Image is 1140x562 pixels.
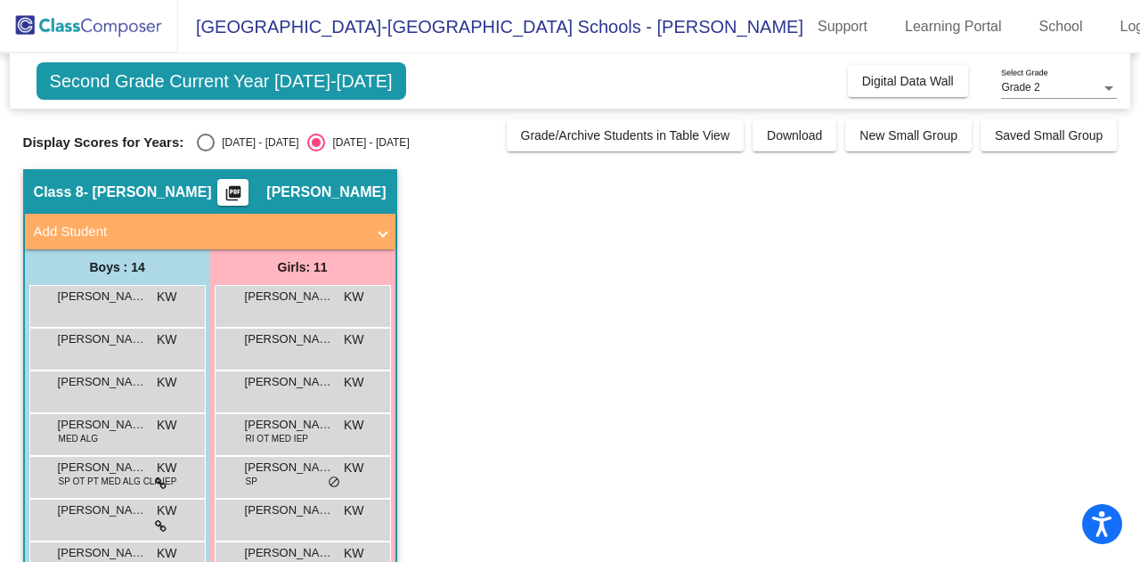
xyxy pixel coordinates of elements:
span: SP OT PT MED ALG CLA IEP [59,475,177,488]
span: Grade 2 [1001,81,1039,94]
span: KW [157,288,177,306]
span: Display Scores for Years: [23,134,184,151]
mat-panel-title: Add Student [34,222,365,242]
mat-radio-group: Select an option [197,134,409,151]
span: SP [246,475,257,488]
span: [PERSON_NAME] [245,544,334,562]
span: [PERSON_NAME] [245,459,334,476]
mat-icon: picture_as_pdf [223,184,244,209]
a: Support [803,12,882,41]
button: Grade/Archive Students in Table View [507,119,745,151]
span: KW [157,416,177,435]
a: Learning Portal [891,12,1016,41]
span: [PERSON_NAME] [58,330,147,348]
span: KW [157,330,177,349]
span: [PERSON_NAME] [58,544,147,562]
span: [PERSON_NAME] [58,501,147,519]
span: Grade/Archive Students in Table View [521,128,730,143]
span: [PERSON_NAME] [245,501,334,519]
span: [PERSON_NAME] [245,330,334,348]
span: KW [344,501,364,520]
div: Boys : 14 [25,249,210,285]
span: KW [157,373,177,392]
span: [PERSON_NAME] [245,288,334,305]
span: KW [157,501,177,520]
span: KW [344,459,364,477]
span: do_not_disturb_alt [328,476,340,490]
span: [GEOGRAPHIC_DATA]-[GEOGRAPHIC_DATA] Schools - [PERSON_NAME] [178,12,803,41]
span: Second Grade Current Year [DATE]-[DATE] [37,62,406,100]
span: [PERSON_NAME] [245,373,334,391]
span: [PERSON_NAME] [58,373,147,391]
span: Download [767,128,822,143]
span: New Small Group [859,128,957,143]
span: KW [344,330,364,349]
span: [PERSON_NAME] [58,459,147,476]
span: Saved Small Group [995,128,1103,143]
span: KW [344,416,364,435]
mat-expansion-panel-header: Add Student [25,214,395,249]
div: [DATE] - [DATE] [215,134,298,151]
span: Class 8 [34,183,84,201]
div: Girls: 11 [210,249,395,285]
button: Download [753,119,836,151]
span: [PERSON_NAME] [58,416,147,434]
a: School [1025,12,1097,41]
span: KW [344,373,364,392]
span: - [PERSON_NAME] [84,183,212,201]
button: Print Students Details [217,179,248,206]
span: MED ALG [59,432,98,445]
span: KW [157,459,177,477]
button: Digital Data Wall [848,65,968,97]
button: New Small Group [845,119,972,151]
div: [DATE] - [DATE] [325,134,409,151]
span: KW [344,288,364,306]
span: RI OT MED IEP [246,432,308,445]
span: [PERSON_NAME] [266,183,386,201]
span: [PERSON_NAME] [245,416,334,434]
button: Saved Small Group [981,119,1117,151]
span: Digital Data Wall [862,74,954,88]
span: [PERSON_NAME] [58,288,147,305]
